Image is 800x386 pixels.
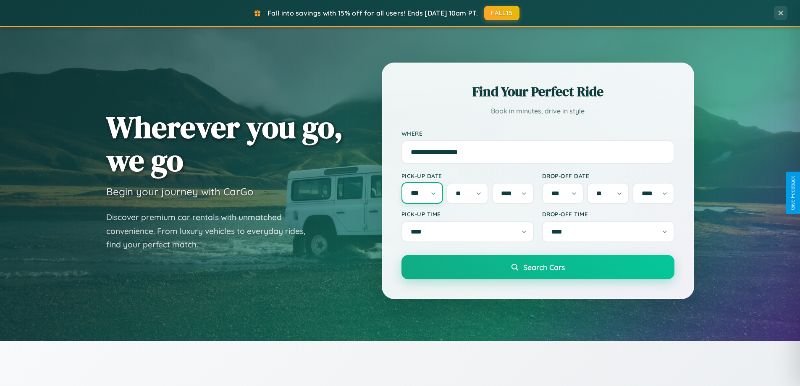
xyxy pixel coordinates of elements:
h1: Wherever you go, we go [106,110,343,177]
label: Pick-up Date [401,172,534,179]
span: Search Cars [523,263,565,272]
label: Where [401,130,674,137]
label: Drop-off Time [542,210,674,218]
button: Search Cars [401,255,674,279]
label: Pick-up Time [401,210,534,218]
span: Fall into savings with 15% off for all users! Ends [DATE] 10am PT. [268,9,478,17]
div: Give Feedback [790,176,796,210]
p: Discover premium car rentals with unmatched convenience. From luxury vehicles to everyday rides, ... [106,210,316,252]
h2: Find Your Perfect Ride [401,82,674,101]
label: Drop-off Date [542,172,674,179]
p: Book in minutes, drive in style [401,105,674,117]
h3: Begin your journey with CarGo [106,185,254,198]
button: FALL15 [484,6,519,20]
